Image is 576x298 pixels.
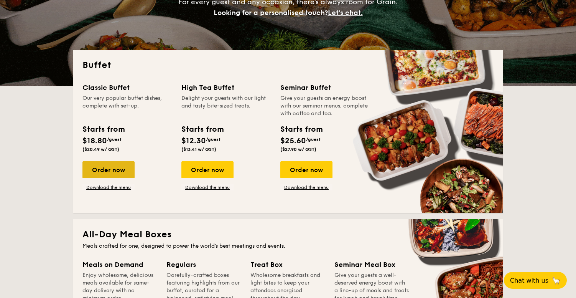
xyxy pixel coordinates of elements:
div: Delight your guests with our light and tasty bite-sized treats. [181,94,271,118]
h2: All-Day Meal Boxes [82,228,494,241]
div: Classic Buffet [82,82,172,93]
span: /guest [206,137,221,142]
span: ($13.41 w/ GST) [181,147,216,152]
span: ($27.90 w/ GST) [280,147,316,152]
a: Download the menu [82,184,135,190]
div: Regulars [166,259,241,270]
div: Meals crafted for one, designed to power the world's best meetings and events. [82,242,494,250]
span: Let's chat. [328,8,363,17]
div: High Tea Buffet [181,82,271,93]
div: Starts from [280,124,322,135]
div: Order now [280,161,332,178]
span: $18.80 [82,136,107,146]
div: Meals on Demand [82,259,157,270]
div: Order now [82,161,135,178]
div: Starts from [82,124,124,135]
h2: Buffet [82,59,494,71]
div: Starts from [181,124,223,135]
span: $12.30 [181,136,206,146]
a: Download the menu [280,184,332,190]
a: Download the menu [181,184,234,190]
div: Order now [181,161,234,178]
div: Our very popular buffet dishes, complete with set-up. [82,94,172,118]
span: Looking for a personalised touch? [214,8,328,17]
div: Treat Box [250,259,325,270]
span: $25.60 [280,136,306,146]
span: /guest [107,137,122,142]
span: Chat with us [510,277,548,284]
div: Seminar Buffet [280,82,370,93]
div: Give your guests an energy boost with our seminar menus, complete with coffee and tea. [280,94,370,118]
button: Chat with us🦙 [504,272,567,289]
span: /guest [306,137,321,142]
span: ($20.49 w/ GST) [82,147,119,152]
div: Seminar Meal Box [334,259,409,270]
span: 🦙 [551,276,561,285]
